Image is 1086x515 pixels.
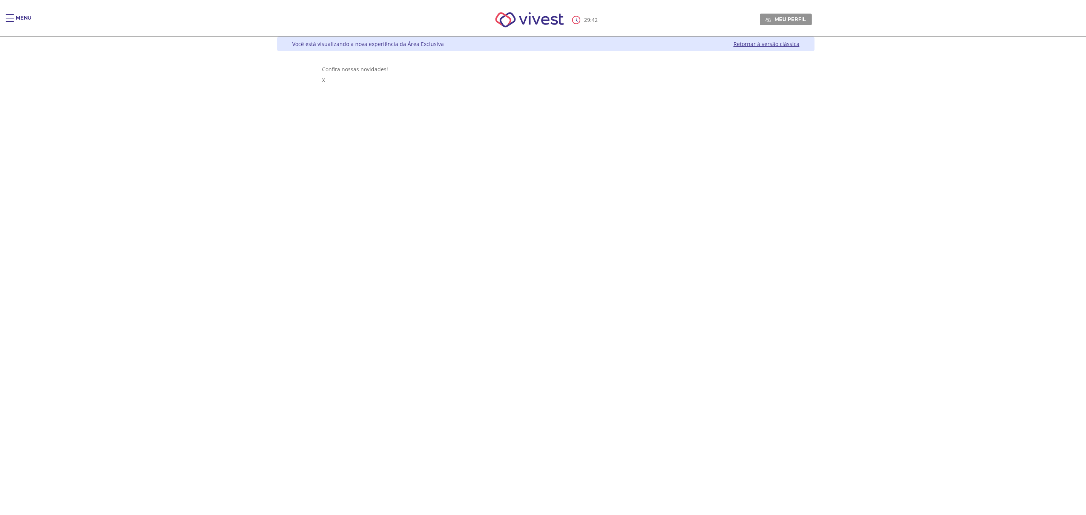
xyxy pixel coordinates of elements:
div: : [572,16,599,24]
a: Retornar à versão clássica [733,40,799,48]
span: X [322,77,325,84]
span: 29 [584,16,590,23]
div: Confira nossas novidades! [322,66,770,73]
a: Meu perfil [760,14,812,25]
div: Menu [16,14,31,29]
img: Vivest [487,4,572,36]
span: Meu perfil [775,16,806,23]
span: 42 [592,16,598,23]
div: Vivest [271,37,814,515]
div: Você está visualizando a nova experiência da Área Exclusiva [292,40,444,48]
img: Meu perfil [765,17,771,23]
